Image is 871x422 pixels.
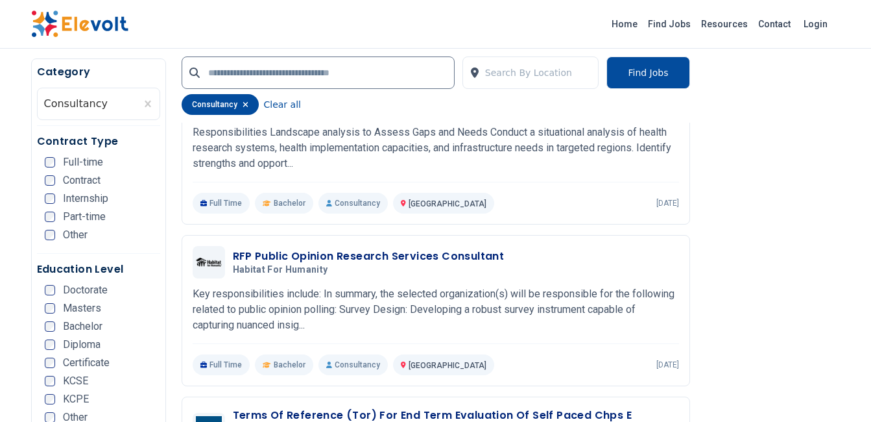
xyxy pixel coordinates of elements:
[409,199,486,208] span: [GEOGRAPHIC_DATA]
[606,14,643,34] a: Home
[63,321,102,332] span: Bachelor
[45,212,55,222] input: Part-time
[182,94,259,115] div: consultancy
[796,11,835,37] a: Login
[63,285,108,295] span: Doctorate
[193,246,679,375] a: Habitat for HumanityRFP Public Opinion Research Services ConsultantHabitat for HumanityKey respon...
[45,193,55,204] input: Internship
[63,193,108,204] span: Internship
[606,56,689,89] button: Find Jobs
[37,134,160,149] h5: Contract Type
[63,212,106,222] span: Part-time
[193,354,250,375] p: Full Time
[193,286,679,333] p: Key responsibilities include: In summary, the selected organization(s) will be responsible for th...
[45,340,55,350] input: Diploma
[63,303,101,314] span: Masters
[37,64,160,80] h5: Category
[45,321,55,332] input: Bachelor
[45,230,55,240] input: Other
[45,394,55,404] input: KCPE
[45,376,55,386] input: KCSE
[318,193,388,214] p: Consultancy
[274,360,305,370] span: Bachelor
[63,175,101,186] span: Contract
[643,14,696,34] a: Find Jobs
[753,14,796,34] a: Contact
[63,358,110,368] span: Certificate
[63,376,88,386] span: KCSE
[193,193,250,214] p: Full Time
[233,264,328,276] span: Habitat for Humanity
[63,230,88,240] span: Other
[656,360,679,370] p: [DATE]
[45,157,55,168] input: Full-time
[318,354,388,375] p: Consultancy
[264,94,301,115] button: Clear all
[409,361,486,370] span: [GEOGRAPHIC_DATA]
[274,198,305,208] span: Bachelor
[233,249,505,264] h3: RFP Public Opinion Research Services Consultant
[63,394,89,404] span: KCPE
[37,262,160,277] h5: Education Level
[196,258,222,266] img: Habitat for Humanity
[45,303,55,314] input: Masters
[45,358,55,368] input: Certificate
[193,125,679,171] p: Responsibilities Landscape analysis to Assess Gaps and Needs Conduct a situational analysis of he...
[63,157,103,168] span: Full-time
[63,340,101,350] span: Diploma
[45,285,55,295] input: Doctorate
[45,175,55,186] input: Contract
[193,84,679,214] a: Drugs for Neglected Diseases initiativeCapacity Strengthening ConsultantDrugs for [MEDICAL_DATA] ...
[656,198,679,208] p: [DATE]
[696,14,753,34] a: Resources
[31,10,128,38] img: Elevolt
[806,360,871,422] iframe: Chat Widget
